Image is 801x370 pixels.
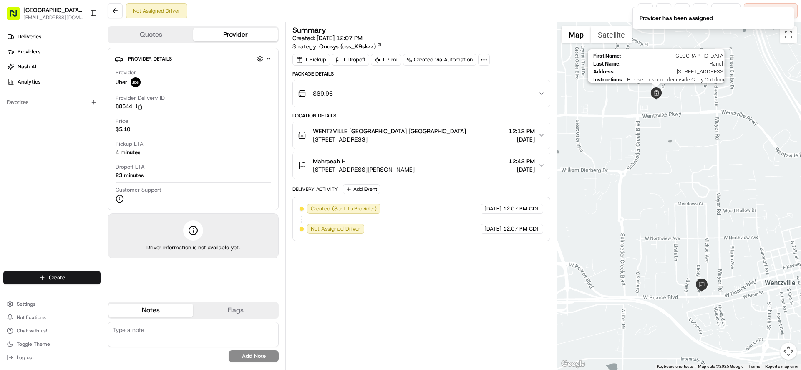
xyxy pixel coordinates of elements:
span: [DATE] 12:07 PM [317,34,363,42]
span: [DATE] [28,129,45,136]
span: Create [49,274,65,281]
a: Onosys (dss_K9skzz) [319,42,382,51]
button: Start new chat [142,82,152,92]
button: WENTZVILLE [GEOGRAPHIC_DATA] [GEOGRAPHIC_DATA][STREET_ADDRESS]12:12 PM[DATE] [293,122,549,149]
a: Open this area in Google Maps (opens a new window) [559,359,587,370]
button: Quotes [108,28,193,41]
input: Clear [22,54,138,63]
button: Log out [3,352,101,363]
button: Show satellite imagery [591,26,632,43]
span: [GEOGRAPHIC_DATA] [624,53,724,59]
span: [DATE] [509,135,535,144]
a: Terms (opens in new tab) [748,364,760,369]
div: Package Details [292,71,550,77]
button: Flags [193,304,278,317]
span: Uber [116,79,127,86]
img: uber-new-logo.jpeg [131,77,141,87]
button: Create [3,271,101,284]
span: [STREET_ADDRESS][PERSON_NAME] [313,165,415,174]
button: Provider [193,28,278,41]
div: 1 Pickup [292,54,330,66]
span: Toggle Theme [17,341,50,347]
button: Mahraeah H[STREET_ADDRESS][PERSON_NAME]12:42 PM[DATE] [293,152,549,179]
span: Please pick up order inside Carry Out door [627,76,724,83]
span: [DATE] [509,165,535,174]
span: Ranch [624,61,724,67]
div: 1 Dropoff [332,54,369,66]
button: [GEOGRAPHIC_DATA] - [GEOGRAPHIC_DATA], [GEOGRAPHIC_DATA] [23,6,83,14]
button: Settings [3,298,101,310]
a: 📗Knowledge Base [5,183,67,198]
span: Mahraeah H [313,157,345,165]
span: Knowledge Base [17,187,64,195]
span: Provider Delivery ID [116,94,165,102]
span: $69.96 [313,89,333,98]
span: Log out [17,354,34,361]
button: Notifications [3,312,101,323]
img: Nash [8,8,25,25]
span: Created: [292,34,363,42]
img: 1736555255976-a54dd68f-1ca7-489b-9aae-adbdc363a1c4 [8,80,23,95]
span: Customer Support [116,186,161,194]
span: [STREET_ADDRESS] [313,135,466,144]
span: Not Assigned Driver [311,225,360,233]
button: Notes [108,304,193,317]
div: Delivery Activity [292,186,338,193]
a: Nash AI [3,60,104,73]
div: We're available if you need us! [38,88,115,95]
p: Welcome 👋 [8,33,152,47]
img: 1732323095091-59ea418b-cfe3-43c8-9ae0-d0d06d6fd42c [18,80,33,95]
span: Instructions : [593,76,623,83]
div: 1.7 mi [371,54,401,66]
span: WENTZVILLE [GEOGRAPHIC_DATA] [GEOGRAPHIC_DATA] [313,127,466,135]
span: Notifications [17,314,46,321]
button: [EMAIL_ADDRESS][DOMAIN_NAME] [23,14,83,21]
button: Show street map [562,26,591,43]
span: Analytics [18,78,40,86]
div: 23 minutes [116,172,144,179]
div: 4 minutes [116,149,140,156]
span: [DATE] [28,152,45,159]
span: $5.10 [116,126,130,133]
button: [GEOGRAPHIC_DATA] - [GEOGRAPHIC_DATA], [GEOGRAPHIC_DATA][EMAIL_ADDRESS][DOMAIN_NAME] [3,3,86,23]
button: $69.96 [293,80,549,107]
span: Address : [593,68,615,75]
div: 💻 [71,188,77,194]
span: Providers [18,48,40,56]
span: 12:12 PM [509,127,535,135]
a: Powered byPylon [59,207,101,213]
a: Providers [3,45,104,58]
button: Provider Details [115,52,272,66]
span: Dropoff ETA [116,163,145,171]
span: [DATE] [484,225,501,233]
div: Location Details [292,112,550,119]
span: Driver information is not available yet. [146,244,240,251]
button: Keyboard shortcuts [657,364,693,370]
span: API Documentation [79,187,134,195]
button: Toggle Theme [3,338,101,350]
span: Pylon [83,207,101,213]
div: Strategy: [292,42,382,51]
div: Created via Automation [403,54,476,66]
button: 88544 [116,103,142,110]
span: First Name : [593,53,621,59]
div: Past conversations [8,109,56,115]
span: Last Name : [593,61,620,67]
span: [STREET_ADDRESS] [618,68,724,75]
button: Chat with us! [3,325,101,337]
span: 12:07 PM CDT [503,205,539,213]
span: Price [116,117,128,125]
button: Add Event [343,184,380,194]
span: Provider Details [128,56,172,62]
span: Chat with us! [17,327,47,334]
a: 💻API Documentation [67,183,137,198]
div: Start new chat [38,80,137,88]
span: Created (Sent To Provider) [311,205,377,213]
h3: Summary [292,26,326,34]
span: Settings [17,301,35,307]
a: Analytics [3,75,104,89]
span: Provider [116,69,136,76]
span: [DATE] [484,205,501,213]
